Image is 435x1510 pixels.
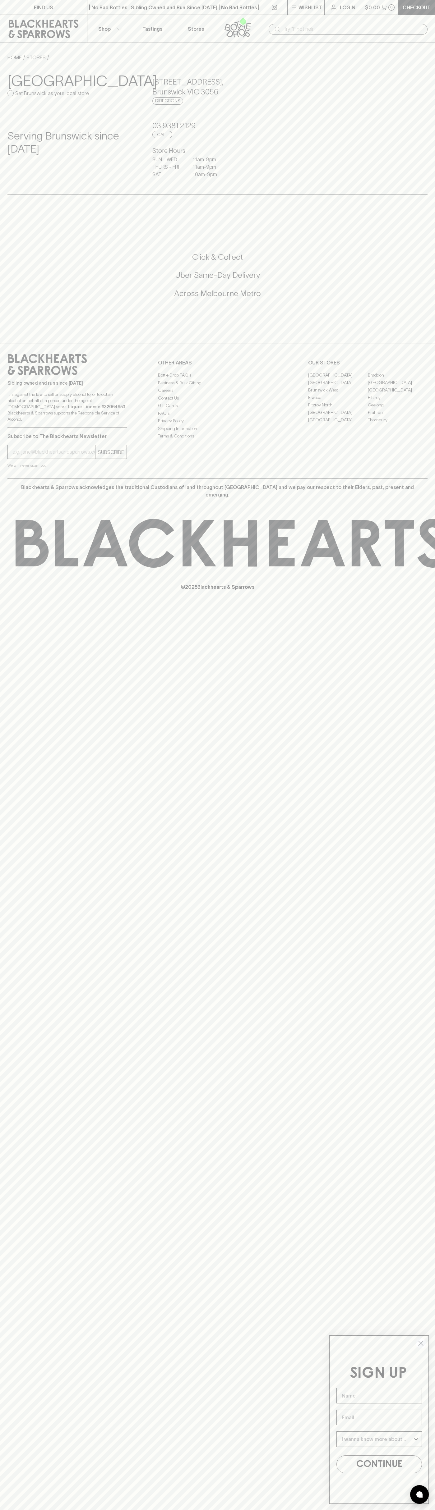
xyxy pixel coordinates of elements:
[403,4,431,11] p: Checkout
[368,416,428,423] a: Thornbury
[152,163,183,171] p: THURS - FRI
[7,130,137,156] h4: Serving Brunswick since [DATE]
[158,372,277,379] a: Bottle Drop FAQ's
[152,121,282,131] h5: 03 9381 2129
[308,409,368,416] a: [GEOGRAPHIC_DATA]
[68,404,125,409] strong: Liquor License #32064953
[336,1388,422,1403] input: Name
[131,15,174,43] a: Tastings
[193,171,224,178] p: 10am - 9pm
[365,4,380,11] p: $0.00
[415,1338,426,1349] button: Close dialog
[193,156,224,163] p: 11am - 8pm
[15,89,89,97] p: Set Brunswick as your local store
[158,410,277,417] a: FAQ's
[12,483,423,498] p: Blackhearts & Sparrows acknowledges the traditional Custodians of land throughout [GEOGRAPHIC_DAT...
[98,448,124,456] p: SUBSCRIBE
[142,25,162,33] p: Tastings
[7,55,22,60] a: HOME
[416,1491,423,1498] img: bubble-icon
[152,131,172,138] a: Call
[342,1432,413,1447] input: I wanna know more about...
[368,386,428,394] a: [GEOGRAPHIC_DATA]
[158,387,277,394] a: Careers
[7,252,428,262] h5: Click & Collect
[98,25,111,33] p: Shop
[308,371,368,379] a: [GEOGRAPHIC_DATA]
[152,77,282,97] h5: [STREET_ADDRESS] , Brunswick VIC 3056
[298,4,322,11] p: Wishlist
[174,15,218,43] a: Stores
[368,371,428,379] a: Braddon
[308,379,368,386] a: [GEOGRAPHIC_DATA]
[158,402,277,410] a: Gift Cards
[7,227,428,331] div: Call to action block
[193,163,224,171] p: 11am - 9pm
[34,4,53,11] p: FIND US
[158,425,277,432] a: Shipping Information
[308,394,368,401] a: Elwood
[26,55,46,60] a: STORES
[323,1329,435,1510] div: FLYOUT Form
[7,72,137,89] h3: [GEOGRAPHIC_DATA]
[390,6,393,9] p: 0
[158,359,277,366] p: OTHER AREAS
[308,401,368,409] a: Fitzroy North
[87,15,131,43] button: Shop
[308,359,428,366] p: OUR STORES
[308,386,368,394] a: Brunswick West
[152,97,183,105] a: Directions
[152,146,282,156] h6: Store Hours
[340,4,355,11] p: Login
[7,288,428,299] h5: Across Melbourne Metro
[158,432,277,440] a: Terms & Conditions
[413,1432,419,1447] button: Show Options
[308,416,368,423] a: [GEOGRAPHIC_DATA]
[158,417,277,425] a: Privacy Policy
[7,270,428,280] h5: Uber Same-Day Delivery
[7,432,127,440] p: Subscribe to The Blackhearts Newsletter
[158,379,277,387] a: Business & Bulk Gifting
[95,445,127,459] button: SUBSCRIBE
[368,401,428,409] a: Geelong
[7,380,127,386] p: Sibling owned and run since [DATE]
[12,447,95,457] input: e.g. jane@blackheartsandsparrows.com.au
[158,394,277,402] a: Contact Us
[7,462,127,469] p: We will never spam you
[336,1455,422,1473] button: CONTINUE
[152,171,183,178] p: SAT
[368,409,428,416] a: Prahran
[7,391,127,422] p: It is against the law to sell or supply alcohol to, or to obtain alcohol on behalf of a person un...
[284,24,423,34] input: Try "Pinot noir"
[368,379,428,386] a: [GEOGRAPHIC_DATA]
[336,1410,422,1425] input: Email
[188,25,204,33] p: Stores
[152,156,183,163] p: SUN - WED
[368,394,428,401] a: Fitzroy
[350,1366,407,1381] span: SIGN UP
